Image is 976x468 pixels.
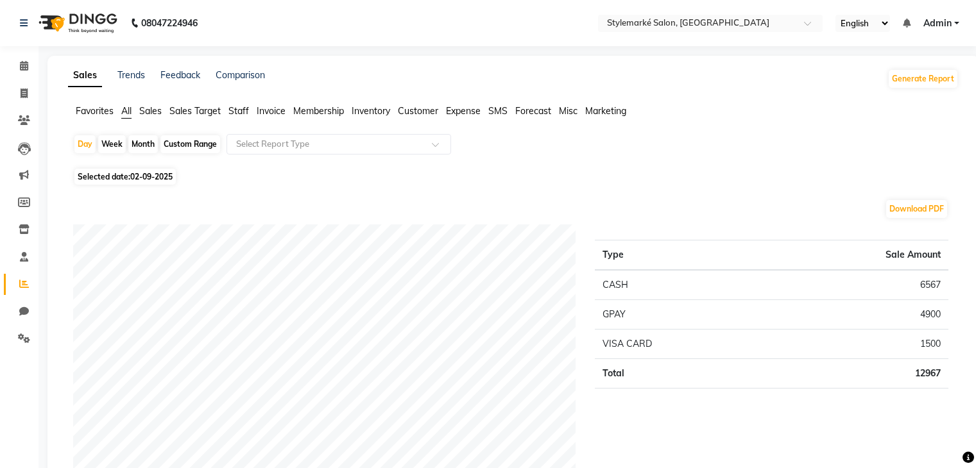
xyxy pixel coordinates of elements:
b: 08047224946 [141,5,198,41]
td: 6567 [764,270,948,300]
div: Custom Range [160,135,220,153]
span: Misc [559,105,578,117]
span: Inventory [352,105,390,117]
th: Sale Amount [764,240,948,271]
span: Marketing [585,105,626,117]
div: Day [74,135,96,153]
a: Feedback [160,69,200,81]
span: Invoice [257,105,286,117]
span: Customer [398,105,438,117]
td: 1500 [764,330,948,359]
a: Trends [117,69,145,81]
span: Membership [293,105,344,117]
span: SMS [488,105,508,117]
span: Sales [139,105,162,117]
button: Download PDF [886,200,947,218]
img: logo [33,5,121,41]
th: Type [595,240,764,271]
button: Generate Report [889,70,957,88]
span: Sales Target [169,105,221,117]
td: VISA CARD [595,330,764,359]
td: 12967 [764,359,948,389]
span: Favorites [76,105,114,117]
span: Selected date: [74,169,176,185]
div: Month [128,135,158,153]
td: GPAY [595,300,764,330]
span: All [121,105,132,117]
div: Week [98,135,126,153]
span: Expense [446,105,481,117]
td: CASH [595,270,764,300]
span: Forecast [515,105,551,117]
a: Comparison [216,69,265,81]
a: Sales [68,64,102,87]
td: Total [595,359,764,389]
span: Staff [228,105,249,117]
td: 4900 [764,300,948,330]
span: Admin [923,17,952,30]
span: 02-09-2025 [130,172,173,181]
